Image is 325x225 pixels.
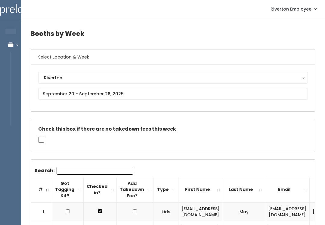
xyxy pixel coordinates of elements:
[31,49,315,65] h6: Select Location & Week
[223,177,265,202] th: Last Name: activate to sort column ascending
[178,177,223,202] th: First Name: activate to sort column ascending
[153,177,178,202] th: Type: activate to sort column ascending
[44,74,302,81] div: Riverton
[265,202,310,221] td: [EMAIL_ADDRESS][DOMAIN_NAME]
[153,202,178,221] td: kids
[117,177,153,202] th: Add Takedown Fee?: activate to sort column ascending
[178,202,223,221] td: [EMAIL_ADDRESS][DOMAIN_NAME]
[31,177,52,202] th: #: activate to sort column descending
[223,202,265,221] td: May
[38,126,308,132] h5: Check this box if there are no takedown fees this week
[265,2,323,15] a: Riverton Employee
[265,177,310,202] th: Email: activate to sort column ascending
[38,72,308,84] button: Riverton
[31,25,315,42] h4: Booths by Week
[38,88,308,100] input: September 20 - September 26, 2025
[35,167,133,175] label: Search:
[52,177,84,202] th: Got Tagging Kit?: activate to sort column ascending
[271,6,311,12] span: Riverton Employee
[31,202,52,221] td: 1
[57,167,133,175] input: Search:
[84,177,117,202] th: Checked in?: activate to sort column ascending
